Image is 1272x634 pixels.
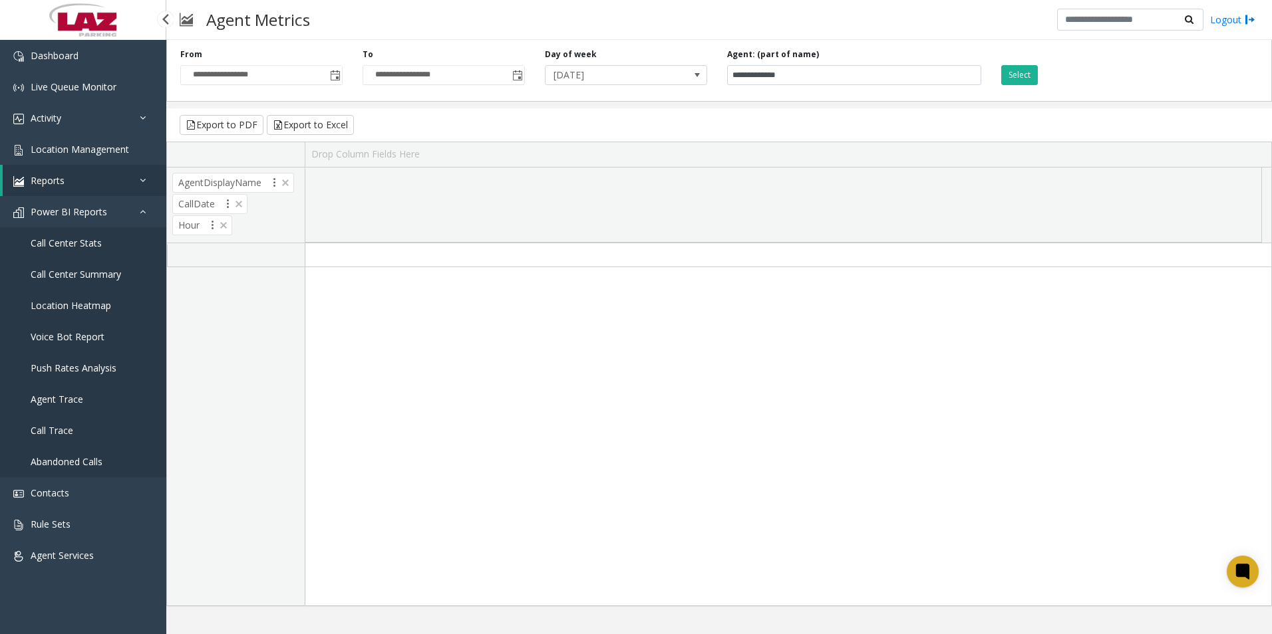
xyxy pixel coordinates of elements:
img: 'icon' [13,520,24,530]
span: Power BI Reports [31,205,107,218]
span: Drop Column Fields Here [311,148,420,160]
label: From [180,49,202,60]
span: Rule Sets [31,518,71,530]
img: 'icon' [13,114,24,124]
span: Call Center Stats [31,237,102,249]
label: To [363,49,373,60]
span: Push Rates Analysis [31,362,116,374]
span: Reports [31,174,65,187]
a: Reports [3,165,166,196]
span: Abandoned Calls [31,455,102,468]
span: Location Heatmap [31,299,111,312]
span: Live Queue Monitor [31,80,116,93]
a: Logout [1210,13,1255,27]
span: Call Trace [31,424,73,437]
img: 'icon' [13,207,24,218]
button: Export to Excel [267,115,354,135]
span: [DATE] [546,66,675,84]
img: 'icon' [13,551,24,562]
button: Select [1001,65,1038,85]
img: 'icon' [13,176,24,187]
button: Export to PDF [180,115,263,135]
span: Agent Services [31,549,94,562]
span: Call Center Summary [31,268,121,280]
span: AgentDisplayName [172,173,294,193]
h3: Agent Metrics [200,3,317,36]
span: Dashboard [31,49,79,62]
span: Agent Trace [31,393,83,405]
span: Hour [172,215,232,235]
span: Toggle popup [510,66,524,84]
img: 'icon' [13,82,24,93]
span: Toggle popup [327,66,342,84]
span: Voice Bot Report [31,330,104,343]
span: Location Management [31,143,129,156]
span: CallDate [172,194,247,214]
img: 'icon' [13,51,24,62]
span: Contacts [31,486,69,499]
img: 'icon' [13,488,24,499]
label: Agent: (part of name) [727,49,819,60]
img: 'icon' [13,145,24,156]
img: logout [1245,13,1255,27]
img: pageIcon [180,3,193,36]
span: Activity [31,112,61,124]
label: Day of week [545,49,597,60]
